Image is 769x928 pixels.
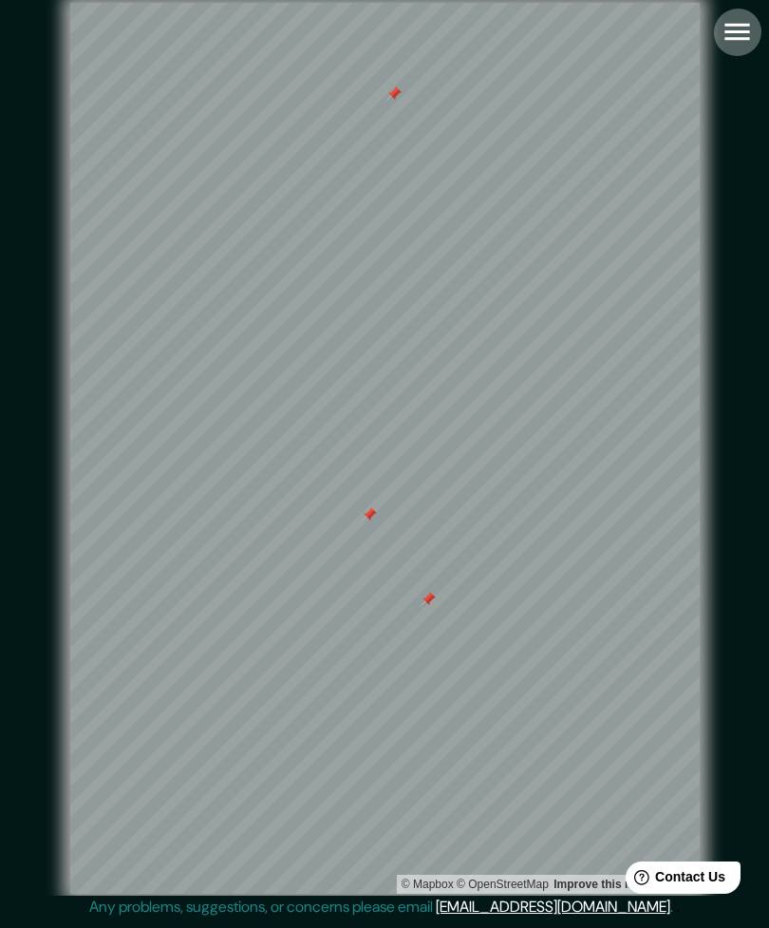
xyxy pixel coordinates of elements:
a: Mapbox [402,878,454,891]
iframe: Help widget launcher [600,854,748,907]
div: . [676,896,680,919]
a: Map feedback [553,878,647,891]
a: [EMAIL_ADDRESS][DOMAIN_NAME] [436,897,670,917]
canvas: Map [70,3,700,894]
p: Any problems, suggestions, or concerns please email . [89,896,673,919]
div: . [673,896,676,919]
a: OpenStreetMap [457,878,549,891]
